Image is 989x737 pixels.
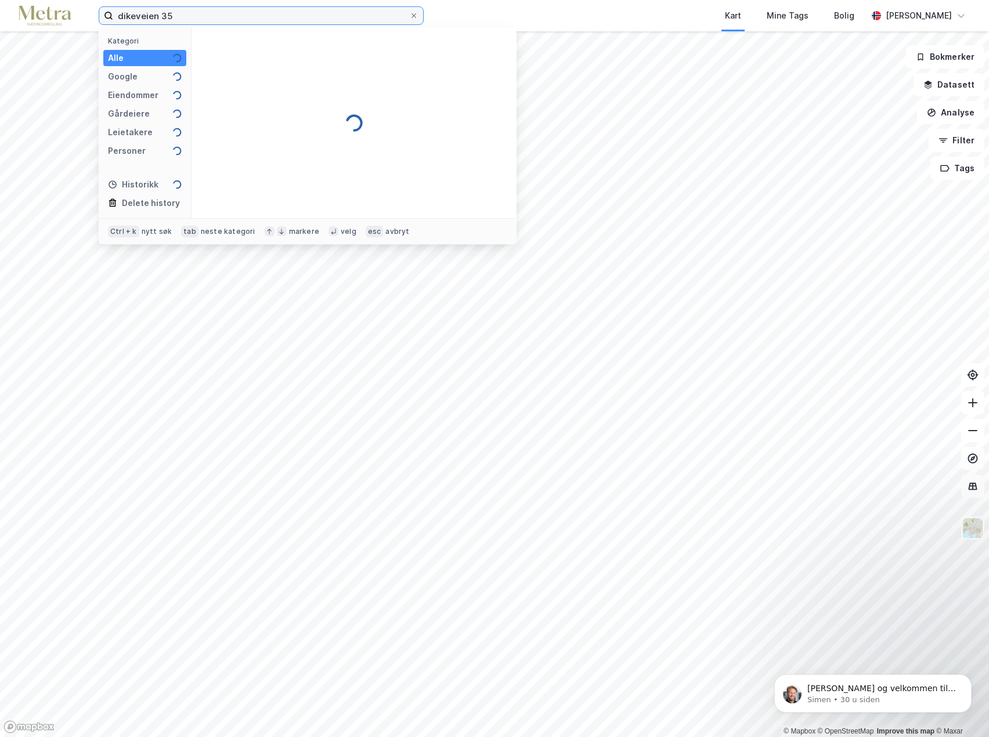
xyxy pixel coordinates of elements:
[172,128,182,137] img: spinner.a6d8c91a73a9ac5275cf975e30b51cfb.svg
[172,180,182,189] img: spinner.a6d8c91a73a9ac5275cf975e30b51cfb.svg
[172,53,182,63] img: spinner.a6d8c91a73a9ac5275cf975e30b51cfb.svg
[108,226,139,237] div: Ctrl + k
[345,114,363,132] img: spinner.a6d8c91a73a9ac5275cf975e30b51cfb.svg
[108,178,158,192] div: Historikk
[172,72,182,81] img: spinner.a6d8c91a73a9ac5275cf975e30b51cfb.svg
[3,720,55,734] a: Mapbox homepage
[886,9,952,23] div: [PERSON_NAME]
[877,727,934,735] a: Improve this map
[19,6,71,26] img: metra-logo.256734c3b2bbffee19d4.png
[757,650,989,731] iframe: Intercom notifications melding
[172,91,182,100] img: spinner.a6d8c91a73a9ac5275cf975e30b51cfb.svg
[289,227,319,236] div: markere
[366,226,384,237] div: esc
[385,227,409,236] div: avbryt
[108,88,158,102] div: Eiendommer
[108,51,124,65] div: Alle
[930,157,984,180] button: Tags
[725,9,741,23] div: Kart
[914,73,984,96] button: Datasett
[906,45,984,68] button: Bokmerker
[142,227,172,236] div: nytt søk
[108,107,150,121] div: Gårdeiere
[108,70,138,84] div: Google
[113,7,409,24] input: Søk på adresse, matrikkel, gårdeiere, leietakere eller personer
[172,146,182,156] img: spinner.a6d8c91a73a9ac5275cf975e30b51cfb.svg
[201,227,255,236] div: neste kategori
[172,109,182,118] img: spinner.a6d8c91a73a9ac5275cf975e30b51cfb.svg
[108,144,146,158] div: Personer
[181,226,198,237] div: tab
[784,727,815,735] a: Mapbox
[108,125,153,139] div: Leietakere
[962,517,984,539] img: Z
[917,101,984,124] button: Analyse
[122,196,180,210] div: Delete history
[818,727,874,735] a: OpenStreetMap
[341,227,356,236] div: velg
[929,129,984,152] button: Filter
[834,9,854,23] div: Bolig
[767,9,808,23] div: Mine Tags
[108,37,186,45] div: Kategori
